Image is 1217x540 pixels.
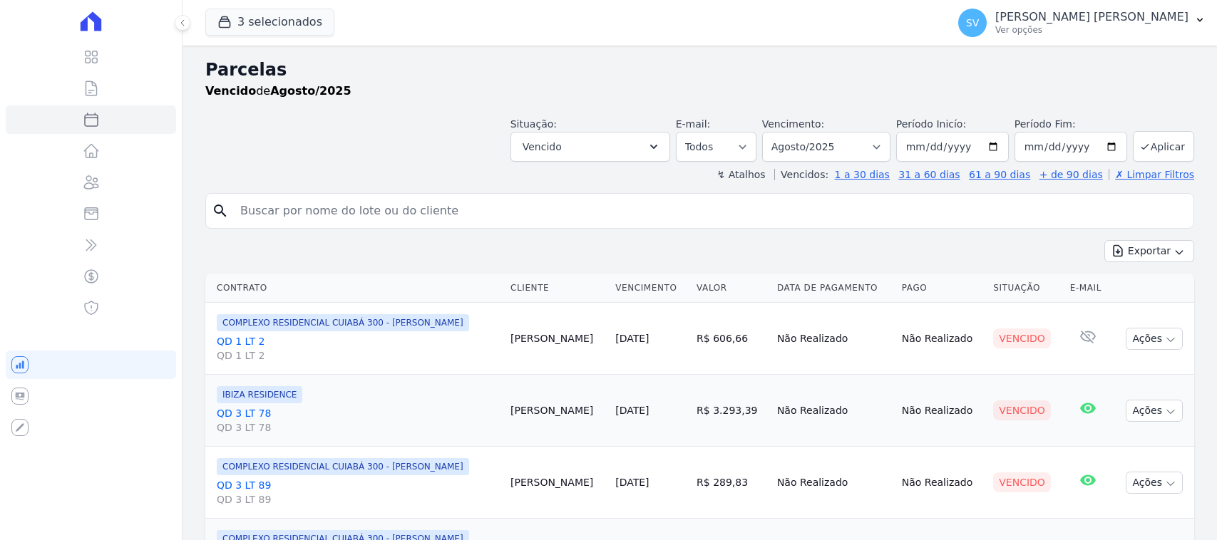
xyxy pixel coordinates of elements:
[510,118,557,130] label: Situação:
[217,386,302,403] span: IBIZA RESIDENCE
[771,375,896,447] td: Não Realizado
[995,24,1188,36] p: Ver opções
[993,328,1051,348] div: Vencido
[771,447,896,519] td: Não Realizado
[1133,131,1194,162] button: Aplicar
[1126,472,1183,494] button: Ações
[217,492,499,507] span: QD 3 LT 89
[676,118,711,130] label: E-mail:
[232,197,1188,225] input: Buscar por nome do lote ou do cliente
[212,202,229,219] i: search
[896,303,988,375] td: Não Realizado
[217,458,469,475] span: COMPLEXO RESIDENCIAL CUIABÁ 300 - [PERSON_NAME]
[217,334,499,363] a: QD 1 LT 2QD 1 LT 2
[523,138,562,155] span: Vencido
[969,169,1030,180] a: 61 a 90 dias
[205,84,256,98] strong: Vencido
[615,405,649,416] a: [DATE]
[966,18,979,28] span: SV
[205,57,1194,83] h2: Parcelas
[1126,328,1183,350] button: Ações
[691,375,771,447] td: R$ 3.293,39
[217,406,499,435] a: QD 3 LT 78QD 3 LT 78
[205,9,334,36] button: 3 selecionados
[691,274,771,303] th: Valor
[995,10,1188,24] p: [PERSON_NAME] [PERSON_NAME]
[987,274,1064,303] th: Situação
[1126,400,1183,422] button: Ações
[510,132,670,162] button: Vencido
[947,3,1217,43] button: SV [PERSON_NAME] [PERSON_NAME] Ver opções
[771,303,896,375] td: Não Realizado
[1015,117,1127,132] label: Período Fim:
[1064,274,1112,303] th: E-mail
[691,447,771,519] td: R$ 289,83
[615,477,649,488] a: [DATE]
[762,118,824,130] label: Vencimento:
[205,83,351,100] p: de
[896,274,988,303] th: Pago
[835,169,890,180] a: 1 a 30 dias
[205,274,505,303] th: Contrato
[691,303,771,375] td: R$ 606,66
[1109,169,1194,180] a: ✗ Limpar Filtros
[1104,240,1194,262] button: Exportar
[774,169,828,180] label: Vencidos:
[217,420,499,435] span: QD 3 LT 78
[505,375,610,447] td: [PERSON_NAME]
[896,375,988,447] td: Não Realizado
[270,84,351,98] strong: Agosto/2025
[505,274,610,303] th: Cliente
[217,348,499,363] span: QD 1 LT 2
[505,303,610,375] td: [PERSON_NAME]
[771,274,896,303] th: Data de Pagamento
[217,478,499,507] a: QD 3 LT 89QD 3 LT 89
[505,447,610,519] td: [PERSON_NAME]
[898,169,960,180] a: 31 a 60 dias
[896,447,988,519] td: Não Realizado
[717,169,765,180] label: ↯ Atalhos
[993,472,1051,492] div: Vencido
[993,400,1051,420] div: Vencido
[1039,169,1103,180] a: + de 90 dias
[896,118,966,130] label: Período Inicío:
[217,314,469,331] span: COMPLEXO RESIDENCIAL CUIABÁ 300 - [PERSON_NAME]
